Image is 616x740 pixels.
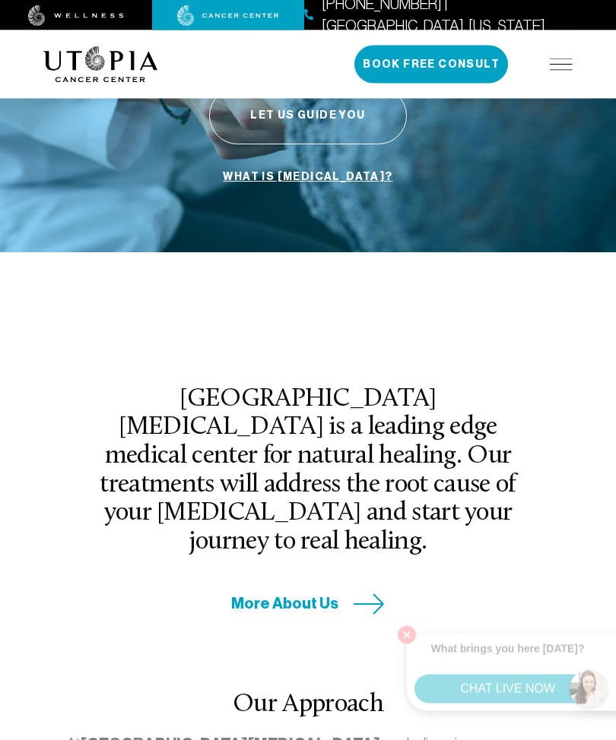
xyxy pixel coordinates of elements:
[28,5,124,27] img: wellness
[550,59,573,71] img: icon-hamburger
[231,594,338,615] span: More About Us
[354,46,508,84] button: Book Free Consult
[177,5,279,27] img: cancer center
[209,88,407,145] button: Let Us Guide You
[66,691,550,720] h2: Our Approach
[89,386,527,558] h2: [GEOGRAPHIC_DATA][MEDICAL_DATA] is a leading edge medical center for natural healing. Our treatme...
[219,163,396,192] a: What is [MEDICAL_DATA]?
[231,594,385,615] a: More About Us
[43,46,158,83] img: logo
